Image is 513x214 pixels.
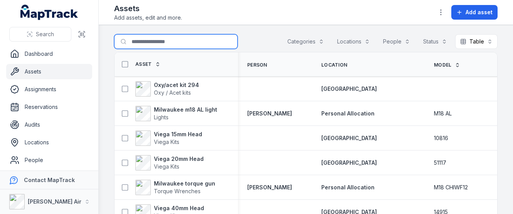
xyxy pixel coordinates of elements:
[154,163,179,170] span: Viega Kits
[154,130,202,138] strong: Viega 15mm Head
[36,30,54,38] span: Search
[6,46,92,62] a: Dashboard
[6,99,92,115] a: Reservations
[332,34,375,49] button: Locations
[135,106,217,121] a: Milwaukee m18 AL lightLights
[321,184,375,191] span: Personal Allocation
[135,180,215,195] a: Milwaukee torque gunTorque Wrenches
[247,184,292,191] a: [PERSON_NAME]
[135,81,199,97] a: Oxy/acet kit 294Oxy / Acet kits
[154,180,215,187] strong: Milwaukee torque gun
[451,5,498,20] button: Add asset
[6,117,92,132] a: Audits
[378,34,415,49] button: People
[154,114,169,120] span: Lights
[434,62,460,68] a: Model
[6,82,92,97] a: Assignments
[321,110,375,117] span: Personal Allocation
[321,159,377,166] span: [GEOGRAPHIC_DATA]
[455,34,498,49] button: Table
[135,61,152,67] span: Asset
[434,184,468,191] span: M18 CHIWF12
[24,177,75,183] strong: Contact MapTrack
[114,3,182,14] h2: Assets
[135,61,160,67] a: Asset
[247,110,292,117] a: [PERSON_NAME]
[321,159,377,167] a: [GEOGRAPHIC_DATA]
[28,198,81,205] strong: [PERSON_NAME] Air
[6,135,92,150] a: Locations
[154,204,204,212] strong: Viega 40mm Head
[154,81,199,89] strong: Oxy/acet kit 294
[434,62,452,68] span: Model
[321,134,377,142] a: [GEOGRAPHIC_DATA]
[321,85,377,93] a: [GEOGRAPHIC_DATA]
[20,5,78,20] a: MapTrack
[6,64,92,79] a: Assets
[434,159,446,167] span: 51117
[434,110,452,117] span: M18 AL
[154,89,191,96] span: Oxy / Acet kits
[114,14,182,22] span: Add assets, edit and more.
[135,130,202,146] a: Viega 15mm HeadViega Kits
[282,34,329,49] button: Categories
[321,62,347,68] span: Location
[154,188,201,194] span: Torque Wrenches
[6,152,92,168] a: People
[9,27,71,42] button: Search
[247,62,267,68] span: Person
[154,155,204,163] strong: Viega 20mm Head
[321,184,375,191] a: Personal Allocation
[418,34,452,49] button: Status
[466,8,493,16] span: Add asset
[434,134,448,142] span: 10816
[321,85,377,92] span: [GEOGRAPHIC_DATA]
[154,106,217,114] strong: Milwaukee m18 AL light
[154,139,179,145] span: Viega Kits
[6,170,92,186] a: Forms
[321,110,375,117] a: Personal Allocation
[135,155,204,171] a: Viega 20mm HeadViega Kits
